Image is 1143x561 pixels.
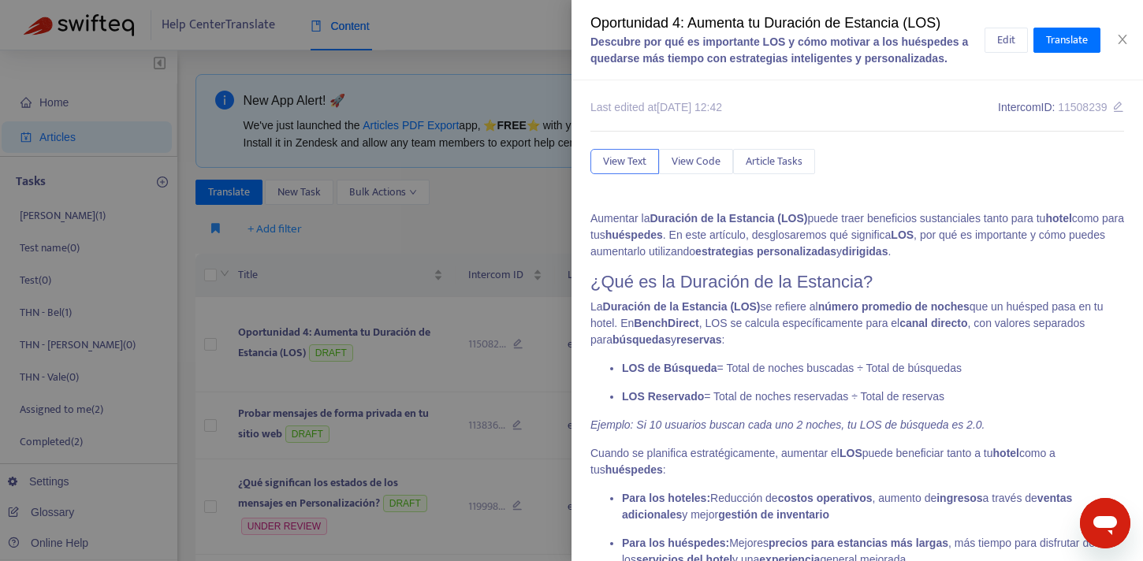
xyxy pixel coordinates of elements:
b: Para los huéspedes: [622,537,729,549]
p: = Total de noches reservadas ÷ Total de reservas [622,388,1124,405]
b: BenchDirect [634,317,698,329]
b: LOS Reservado [622,390,704,403]
b: número promedio de noches [818,300,970,313]
b: Para los hoteles: [622,492,710,504]
button: Edit [985,28,1028,53]
iframe: Button to launch messaging window [1080,498,1130,548]
b: huéspedes [605,463,663,476]
p: Cuando se planifica estratégicamente, aumentar el puede beneficiar tanto a tu como a tus : [590,445,1124,478]
span: Article Tasks [746,153,802,170]
div: Intercom ID: [998,99,1124,116]
span: 11508239 [1058,101,1107,113]
button: Translate [1033,28,1100,53]
p: = Total de noches buscadas ÷ Total de búsquedas [622,360,1124,377]
b: canal directo [899,317,967,329]
b: LOS [840,447,862,459]
b: dirigidas [842,245,888,258]
b: precios para estancias más largas [769,537,948,549]
p: Reducción de , aumento de a través de y mejor [622,490,1124,523]
p: Aumentar la puede traer beneficios sustanciales tanto para tu como para tus . En este artículo, d... [590,210,1124,260]
b: Duración de la Estancia (LOS) [650,212,807,225]
div: Descubre por qué es importante LOS y cómo motivar a los huéspedes a quedarse más tiempo con estra... [590,34,985,67]
b: LOS [891,228,914,241]
span: close [1116,33,1129,46]
div: Oportunidad 4: Aumenta tu Duración de Estancia (LOS) [590,13,985,34]
div: Last edited at [DATE] 12:42 [590,99,722,116]
span: View Text [603,153,646,170]
button: Article Tasks [733,149,815,174]
b: búsquedas [612,333,671,346]
h1: ¿Qué es la Duración de la Estancia? [590,272,1124,292]
p: La se refiere al que un huésped pasa en tu hotel. En , LOS se calcula específicamente para el , c... [590,299,1124,348]
span: Translate [1046,32,1088,49]
b: costos operativos [778,492,873,504]
button: Close [1111,32,1134,47]
b: ingresos [936,492,982,504]
span: Edit [997,32,1015,49]
b: LOS de Búsqueda [622,362,717,374]
b: hotel [993,447,1019,459]
button: View Text [590,149,659,174]
b: reservas [676,333,722,346]
b: ventas adicionales [622,492,1072,521]
i: Ejemplo: Si 10 usuarios buscan cada uno 2 noches, tu LOS de búsqueda es 2.0. [590,418,985,431]
b: huéspedes [605,228,663,241]
b: hotel [1045,212,1071,225]
span: View Code [672,153,720,170]
b: Duración de la Estancia (LOS) [603,300,761,313]
button: View Code [659,149,733,174]
b: gestión de inventario [718,508,829,521]
b: estrategias personalizadas [695,245,836,258]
